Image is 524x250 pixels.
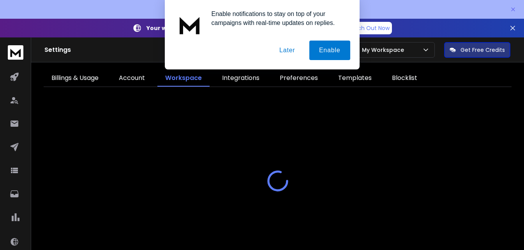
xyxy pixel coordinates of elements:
button: Later [270,41,305,60]
a: Blocklist [384,70,425,87]
img: notification icon [174,9,205,41]
a: Billings & Usage [44,70,106,87]
button: Enable [309,41,350,60]
a: Workspace [157,70,210,87]
a: Preferences [272,70,326,87]
a: Templates [330,70,379,87]
a: Account [111,70,153,87]
div: Enable notifications to stay on top of your campaigns with real-time updates on replies. [205,9,350,27]
a: Integrations [214,70,267,87]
